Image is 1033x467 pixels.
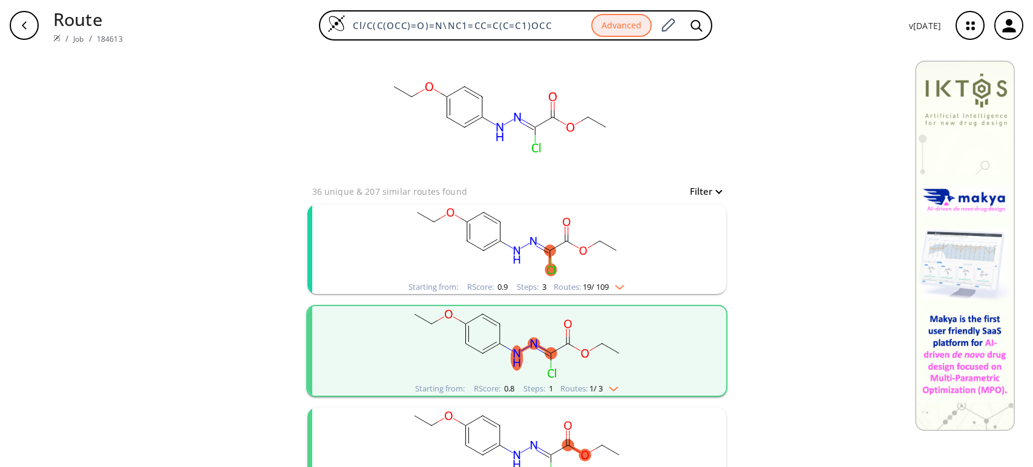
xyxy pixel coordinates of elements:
div: RScore : [474,385,514,393]
p: 36 unique & 207 similar routes found [312,185,467,198]
span: 3 [540,281,546,292]
p: v [DATE] [909,19,941,32]
button: Filter [683,187,721,196]
img: Down [603,382,618,391]
span: 19 / 109 [583,283,609,291]
button: Advanced [591,14,652,38]
div: Starting from: [408,283,458,291]
span: 1 / 3 [589,385,603,393]
li: / [65,32,68,45]
img: Logo Spaya [327,15,346,33]
img: Down [609,280,625,290]
li: / [89,32,92,45]
img: Spaya logo [53,34,61,42]
div: Starting from: [415,385,465,393]
svg: Cl/C(C(OCC)=O)=N\NC1=CC=C(C=C1)OCC [382,51,624,184]
div: RScore : [467,283,508,291]
span: 0.9 [496,281,508,292]
a: 184613 [97,34,123,44]
div: Routes: [560,385,618,393]
span: 1 [547,383,553,394]
p: Route [53,6,123,32]
svg: CCOC(=O)/C(Cl)=N/Nc1ccc(OCC)cc1 [359,306,674,382]
a: Job [73,34,84,44]
input: Enter SMILES [346,19,591,31]
span: 0.8 [502,383,514,394]
div: Steps : [523,385,553,393]
img: Banner [915,60,1015,431]
div: Steps : [517,283,546,291]
div: Routes: [554,283,625,291]
svg: CCOC(=O)/C(Cl)=N/Nc1ccc(OCC)cc1 [359,204,674,280]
